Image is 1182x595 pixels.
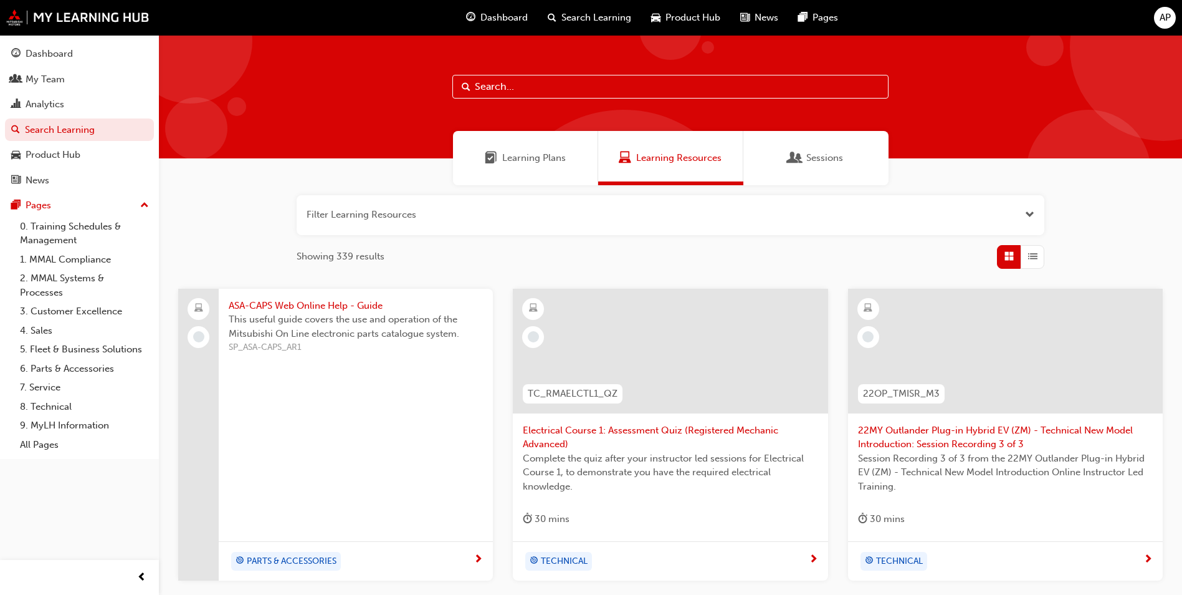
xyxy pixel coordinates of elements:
span: Electrical Course 1: Assessment Quiz (Registered Mechanic Advanced) [523,423,817,452]
span: Search [462,80,470,94]
button: DashboardMy TeamAnalyticsSearch LearningProduct HubNews [5,40,154,194]
span: Sessions [789,151,801,165]
div: News [26,173,49,188]
span: prev-icon [137,570,146,586]
a: 22OP_TMISR_M322MY Outlander Plug-in Hybrid EV (ZM) - Technical New Model Introduction: Session Re... [848,289,1163,581]
a: News [5,169,154,192]
span: Search Learning [561,11,631,25]
span: next-icon [1143,554,1153,566]
span: Session Recording 3 of 3 from the 22MY Outlander Plug-in Hybrid EV (ZM) - Technical New Model Int... [858,452,1153,494]
span: search-icon [11,125,20,136]
span: 22OP_TMISR_M3 [863,387,940,401]
span: news-icon [11,175,21,186]
span: TECHNICAL [876,554,923,569]
a: 4. Sales [15,321,154,341]
span: TECHNICAL [541,554,588,569]
span: News [755,11,778,25]
a: Learning PlansLearning Plans [453,131,598,185]
a: guage-iconDashboard [456,5,538,31]
span: This useful guide covers the use and operation of the Mitsubishi On Line electronic parts catalog... [229,312,483,341]
button: Pages [5,194,154,217]
a: Analytics [5,93,154,116]
a: Search Learning [5,119,154,142]
span: Sessions [806,151,843,165]
span: learningResourceType_ELEARNING-icon [529,301,538,317]
span: next-icon [474,554,483,566]
a: 9. MyLH Information [15,416,154,435]
span: Dashboard [480,11,528,25]
span: SP_ASA-CAPS_AR1 [229,341,483,355]
span: target-icon [236,553,244,569]
span: AP [1160,11,1171,25]
span: target-icon [865,553,874,569]
div: 30 mins [523,511,570,527]
a: 2. MMAL Systems & Processes [15,269,154,302]
div: Dashboard [26,47,73,61]
a: ASA-CAPS Web Online Help - GuideThis useful guide covers the use and operation of the Mitsubishi ... [178,289,493,581]
a: My Team [5,68,154,91]
span: people-icon [11,74,21,85]
span: Pages [813,11,838,25]
div: Analytics [26,97,64,112]
a: All Pages [15,435,154,455]
span: chart-icon [11,99,21,110]
span: Learning Resources [636,151,722,165]
a: SessionsSessions [743,131,889,185]
span: duration-icon [858,511,867,527]
span: ASA-CAPS Web Online Help - Guide [229,299,483,313]
a: Dashboard [5,42,154,65]
a: 0. Training Schedules & Management [15,217,154,250]
button: AP [1154,7,1176,29]
span: car-icon [651,10,660,26]
span: Learning Resources [619,151,631,165]
span: search-icon [548,10,556,26]
span: Complete the quiz after your instructor led sessions for Electrical Course 1, to demonstrate you ... [523,452,817,494]
a: 6. Parts & Accessories [15,359,154,379]
a: 8. Technical [15,397,154,417]
img: mmal [6,9,150,26]
span: TC_RMAELCTL1_QZ [528,387,617,401]
a: news-iconNews [730,5,788,31]
span: news-icon [740,10,750,26]
span: 22MY Outlander Plug-in Hybrid EV (ZM) - Technical New Model Introduction: Session Recording 3 of 3 [858,423,1153,452]
span: learningResourceType_ELEARNING-icon [864,301,872,317]
a: Product Hub [5,143,154,167]
span: Learning Plans [485,151,497,165]
button: Open the filter [1025,208,1034,222]
a: 3. Customer Excellence [15,302,154,321]
a: 1. MMAL Compliance [15,250,154,269]
span: Showing 339 results [297,249,384,264]
a: search-iconSearch Learning [538,5,641,31]
a: Learning ResourcesLearning Resources [598,131,743,185]
a: 5. Fleet & Business Solutions [15,340,154,359]
div: My Team [26,72,65,87]
span: learningRecordVerb_NONE-icon [862,331,874,342]
span: learningRecordVerb_NONE-icon [528,331,539,342]
span: car-icon [11,150,21,161]
div: Pages [26,198,51,213]
a: 7. Service [15,378,154,397]
a: TC_RMAELCTL1_QZElectrical Course 1: Assessment Quiz (Registered Mechanic Advanced)Complete the qu... [513,289,827,581]
span: laptop-icon [194,301,203,317]
div: Product Hub [26,148,80,162]
span: Learning Plans [502,151,566,165]
a: car-iconProduct Hub [641,5,730,31]
a: pages-iconPages [788,5,848,31]
span: PARTS & ACCESSORIES [247,554,336,569]
span: Grid [1004,249,1014,264]
span: guage-icon [466,10,475,26]
input: Search... [452,75,889,99]
span: List [1028,249,1037,264]
span: pages-icon [11,200,21,211]
span: Product Hub [665,11,720,25]
span: target-icon [530,553,538,569]
span: up-icon [140,198,149,214]
span: next-icon [809,554,818,566]
span: learningRecordVerb_NONE-icon [193,331,204,342]
span: pages-icon [798,10,808,26]
div: 30 mins [858,511,905,527]
span: duration-icon [523,511,532,527]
